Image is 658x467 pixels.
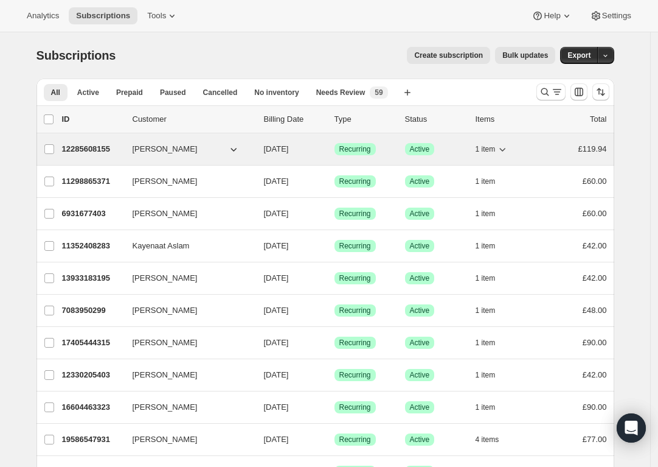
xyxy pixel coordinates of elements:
[62,143,123,155] p: 12285608155
[133,143,198,155] span: [PERSON_NAME]
[264,273,289,283] span: [DATE]
[476,431,513,448] button: 4 items
[410,177,430,186] span: Active
[476,241,496,251] span: 1 item
[62,302,607,319] div: 7083950299[PERSON_NAME][DATE]SuccessRecurringSuccessActive1 item£48.00
[62,141,607,158] div: 12285608155[PERSON_NAME][DATE]SuccessRecurringSuccessActive1 item£119.94
[62,205,607,222] div: 6931677403[PERSON_NAME][DATE]SuccessRecurringSuccessActive1 item£60.00
[264,306,289,315] span: [DATE]
[583,177,607,186] span: £60.00
[410,273,430,283] span: Active
[133,175,198,188] span: [PERSON_NAME]
[264,177,289,186] span: [DATE]
[339,144,371,154] span: Recurring
[62,113,607,125] div: IDCustomerBilling DateTypeStatusItemsTotal
[414,51,483,60] span: Create subscription
[125,204,247,223] button: [PERSON_NAME]
[339,306,371,315] span: Recurring
[410,435,430,444] span: Active
[476,302,509,319] button: 1 item
[583,273,607,283] span: £42.00
[316,88,365,97] span: Needs Review
[410,306,430,315] span: Active
[125,398,247,417] button: [PERSON_NAME]
[544,11,560,21] span: Help
[476,144,496,154] span: 1 item
[583,370,607,379] span: £42.00
[77,88,99,97] span: Active
[62,270,607,287] div: 13933183195[PERSON_NAME][DATE]SuccessRecurringSuccessActive1 item£42.00
[62,434,123,446] p: 19586547931
[339,209,371,219] span: Recurring
[617,413,646,443] div: Open Intercom Messenger
[476,435,499,444] span: 4 items
[410,370,430,380] span: Active
[602,11,631,21] span: Settings
[339,338,371,348] span: Recurring
[62,208,123,220] p: 6931677403
[62,175,123,188] p: 11298865371
[264,144,289,153] span: [DATE]
[27,11,59,21] span: Analytics
[62,237,607,255] div: 11352408283Kayenaat Aslam[DATE]SuccessRecurringSuccessActive1 item£42.00
[476,338,496,348] span: 1 item
[133,113,254,125] p: Customer
[62,369,123,381] p: 12330205403
[125,172,247,191] button: [PERSON_NAME]
[62,334,607,351] div: 17405444315[PERSON_NAME][DATE]SuccessRecurringSuccessActive1 item£90.00
[125,333,247,353] button: [PERSON_NAME]
[264,209,289,218] span: [DATE]
[476,209,496,219] span: 1 item
[536,83,566,100] button: Search and filter results
[410,241,430,251] span: Active
[567,51,590,60] span: Export
[334,113,395,125] div: Type
[51,88,60,97] span: All
[125,301,247,320] button: [PERSON_NAME]
[583,435,607,444] span: £77.00
[476,306,496,315] span: 1 item
[125,269,247,288] button: [PERSON_NAME]
[133,337,198,349] span: [PERSON_NAME]
[133,208,198,220] span: [PERSON_NAME]
[339,241,371,251] span: Recurring
[140,7,185,24] button: Tools
[410,338,430,348] span: Active
[264,338,289,347] span: [DATE]
[583,241,607,250] span: £42.00
[19,7,66,24] button: Analytics
[476,177,496,186] span: 1 item
[264,402,289,412] span: [DATE]
[62,401,123,413] p: 16604463323
[476,399,509,416] button: 1 item
[264,435,289,444] span: [DATE]
[339,273,371,283] span: Recurring
[476,270,509,287] button: 1 item
[476,237,509,255] button: 1 item
[125,236,247,256] button: Kayenaat Aslam
[62,240,123,252] p: 11352408283
[405,113,466,125] p: Status
[502,51,548,60] span: Bulk updates
[62,431,607,448] div: 19586547931[PERSON_NAME][DATE]SuccessRecurringSuccessActive4 items£77.00
[476,367,509,384] button: 1 item
[147,11,166,21] span: Tools
[476,273,496,283] span: 1 item
[476,173,509,190] button: 1 item
[62,304,123,317] p: 7083950299
[264,370,289,379] span: [DATE]
[62,272,123,284] p: 13933183195
[590,113,606,125] p: Total
[133,240,190,252] span: Kayenaat Aslam
[583,306,607,315] span: £48.00
[339,177,371,186] span: Recurring
[583,7,639,24] button: Settings
[62,113,123,125] p: ID
[578,144,607,153] span: £119.94
[592,83,609,100] button: Sort the results
[133,401,198,413] span: [PERSON_NAME]
[398,84,417,101] button: Create new view
[264,241,289,250] span: [DATE]
[62,399,607,416] div: 16604463323[PERSON_NAME][DATE]SuccessRecurringSuccessActive1 item£90.00
[560,47,598,64] button: Export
